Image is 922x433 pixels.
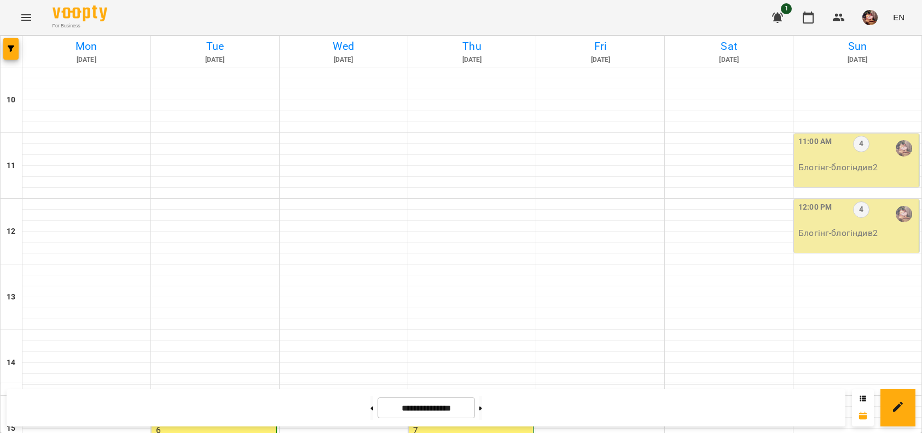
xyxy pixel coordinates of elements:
[13,4,39,31] button: Menu
[798,227,917,240] p: Блогінг - блогіндив2
[24,38,149,55] h6: Mon
[666,38,791,55] h6: Sat
[795,55,920,65] h6: [DATE]
[53,22,107,30] span: For Business
[7,160,15,172] h6: 11
[896,206,912,222] img: Ілля Петруша
[795,38,920,55] h6: Sun
[7,291,15,303] h6: 13
[666,55,791,65] h6: [DATE]
[853,201,869,218] label: 4
[153,38,277,55] h6: Tue
[7,357,15,369] h6: 14
[538,55,663,65] h6: [DATE]
[7,226,15,238] h6: 12
[281,55,406,65] h6: [DATE]
[889,7,909,27] button: EN
[853,136,869,152] label: 4
[410,38,535,55] h6: Thu
[53,5,107,21] img: Voopty Logo
[798,136,832,148] label: 11:00 AM
[410,55,535,65] h6: [DATE]
[153,55,277,65] h6: [DATE]
[281,38,406,55] h6: Wed
[798,201,832,213] label: 12:00 PM
[781,3,792,14] span: 1
[24,55,149,65] h6: [DATE]
[7,94,15,106] h6: 10
[896,140,912,157] img: Ілля Петруша
[538,38,663,55] h6: Fri
[798,161,917,174] p: Блогінг - блогіндив2
[862,10,878,25] img: 2a048b25d2e557de8b1a299ceab23d88.jpg
[893,11,904,23] span: EN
